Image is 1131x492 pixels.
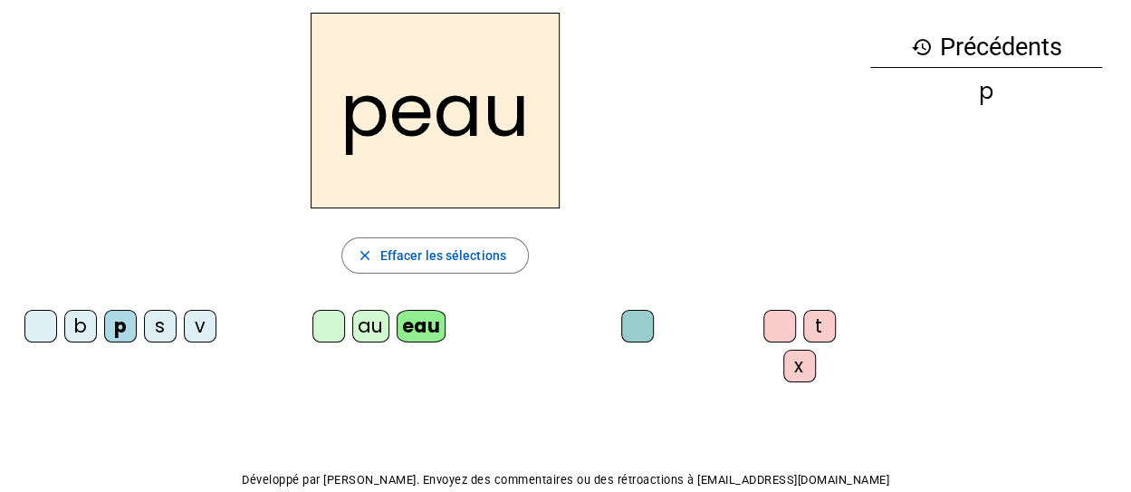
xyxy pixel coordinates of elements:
mat-icon: history [910,36,932,58]
div: t [803,310,836,342]
div: s [144,310,177,342]
span: Effacer les sélections [380,245,506,266]
div: p [104,310,137,342]
button: Effacer les sélections [341,237,529,274]
p: Développé par [PERSON_NAME]. Envoyez des commentaires ou des rétroactions à [EMAIL_ADDRESS][DOMAI... [14,469,1117,491]
div: b [64,310,97,342]
div: v [184,310,216,342]
h2: peau [311,13,560,208]
mat-icon: close [357,247,373,264]
div: eau [397,310,446,342]
div: au [352,310,389,342]
div: p [870,81,1103,102]
div: x [783,350,816,382]
h3: Précédents [870,27,1103,68]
